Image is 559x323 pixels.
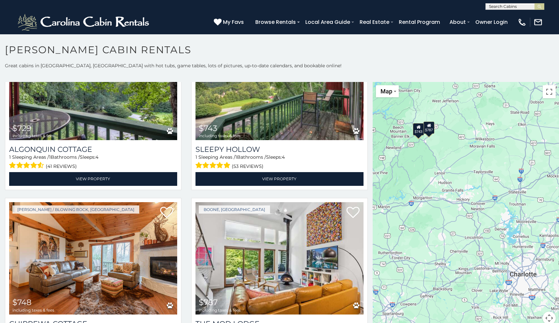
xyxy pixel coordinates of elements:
[199,308,241,312] span: including taxes & fees
[413,123,424,136] div: $743
[199,134,241,138] span: including taxes & fees
[534,18,543,27] img: mail-regular-white.png
[423,121,434,134] div: $787
[46,162,77,170] span: (41 reviews)
[12,134,54,138] span: including taxes & fees
[9,145,177,154] a: Algonquin Cottage
[9,154,11,160] span: 1
[195,28,364,140] img: Sleepy Hollow
[199,298,218,307] span: $787
[9,28,177,140] img: Algonquin Cottage
[195,172,364,186] a: View Property
[9,28,177,140] a: Algonquin Cottage $729 including taxes & fees
[12,123,31,133] span: $729
[517,18,527,27] img: phone-regular-white.png
[223,18,244,26] span: My Favs
[9,202,177,315] a: Chippewa Cottage $748 including taxes & fees
[195,202,364,315] a: The Mod Lodge $787 including taxes & fees
[235,154,237,160] span: 1
[381,88,392,95] span: Map
[12,298,31,307] span: $748
[9,202,177,315] img: Chippewa Cottage
[199,123,217,133] span: $743
[12,205,139,214] a: [PERSON_NAME] / Blowing Rock, [GEOGRAPHIC_DATA]
[9,172,177,186] a: View Property
[95,154,98,160] span: 4
[195,145,364,154] a: Sleepy Hollow
[49,154,51,160] span: 1
[16,12,152,32] img: White-1-2.png
[12,308,54,312] span: including taxes & fees
[9,154,177,170] div: Sleeping Areas / Bathrooms / Sleeps:
[232,162,263,170] span: (53 reviews)
[195,202,364,315] img: The Mod Lodge
[282,154,285,160] span: 4
[376,85,399,97] button: Change map style
[214,18,246,26] a: My Favs
[195,154,364,170] div: Sleeping Areas / Bathrooms / Sleeps:
[199,205,270,214] a: Boone, [GEOGRAPHIC_DATA]
[356,16,393,28] a: Real Estate
[543,85,556,98] button: Toggle fullscreen view
[472,16,511,28] a: Owner Login
[347,206,360,220] a: Add to favorites
[446,16,469,28] a: About
[160,206,173,220] a: Add to favorites
[302,16,353,28] a: Local Area Guide
[252,16,299,28] a: Browse Rentals
[396,16,443,28] a: Rental Program
[195,28,364,140] a: Sleepy Hollow $743 including taxes & fees
[195,154,197,160] span: 1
